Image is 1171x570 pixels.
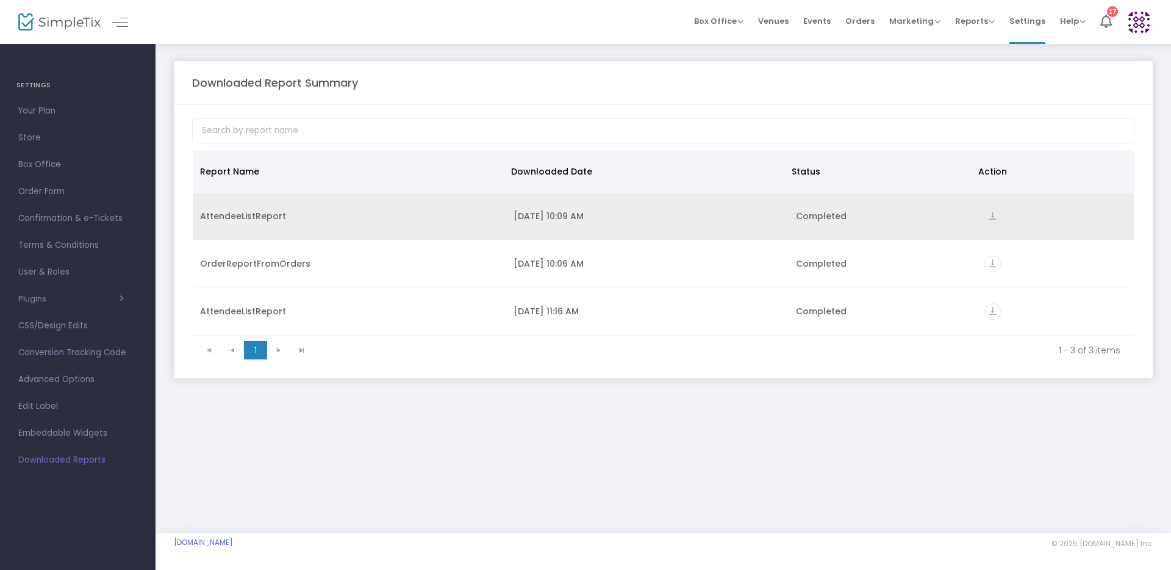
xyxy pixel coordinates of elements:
[1060,15,1086,27] span: Help
[984,259,1001,272] a: vertical_align_bottom
[18,237,137,253] span: Terms & Conditions
[803,5,831,37] span: Events
[244,341,267,359] span: Page 1
[984,256,1126,272] div: https://go.SimpleTix.com/y3l2v
[18,211,137,226] span: Confirmation & e-Tickets
[1009,5,1045,37] span: Settings
[984,208,1126,225] div: https://go.SimpleTix.com/7wrzt
[694,15,743,27] span: Box Office
[192,74,358,91] m-panel-title: Downloaded Report Summary
[322,344,1120,356] kendo-pager-info: 1 - 3 of 3 items
[796,210,970,222] div: Completed
[984,208,1001,225] i: vertical_align_bottom
[18,372,137,388] span: Advanced Options
[1051,539,1153,549] span: © 2025 [DOMAIN_NAME] Inc.
[984,307,1001,319] a: vertical_align_bottom
[18,452,137,468] span: Downloaded Reports
[18,425,137,441] span: Embeddable Widgets
[796,258,970,270] div: Completed
[796,305,970,317] div: Completed
[984,303,1126,320] div: https://go.SimpleTix.com/qxogg
[514,305,781,317] div: 9/9/2025 11:16 AM
[504,150,784,193] th: Downloaded Date
[18,399,137,414] span: Edit Label
[758,5,789,37] span: Venues
[200,258,499,270] div: OrderReportFromOrders
[18,294,124,304] button: Plugins
[971,150,1126,193] th: Action
[18,264,137,280] span: User & Roles
[200,305,499,317] div: AttendeeListReport
[16,73,139,98] h4: SETTINGS
[174,538,233,547] a: [DOMAIN_NAME]
[18,103,137,119] span: Your Plan
[193,150,504,193] th: Report Name
[514,210,781,222] div: 9/15/2025 10:09 AM
[18,157,137,173] span: Box Office
[845,5,875,37] span: Orders
[192,118,1134,143] input: Search by report name
[984,256,1001,272] i: vertical_align_bottom
[984,212,1001,224] a: vertical_align_bottom
[18,318,137,334] span: CSS/Design Edits
[18,130,137,146] span: Store
[193,150,1134,336] div: Data table
[984,303,1001,320] i: vertical_align_bottom
[889,15,940,27] span: Marketing
[18,184,137,200] span: Order Form
[1107,6,1118,17] div: 17
[784,150,971,193] th: Status
[18,345,137,361] span: Conversion Tracking Code
[514,258,781,270] div: 9/15/2025 10:06 AM
[200,210,499,222] div: AttendeeListReport
[955,15,995,27] span: Reports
